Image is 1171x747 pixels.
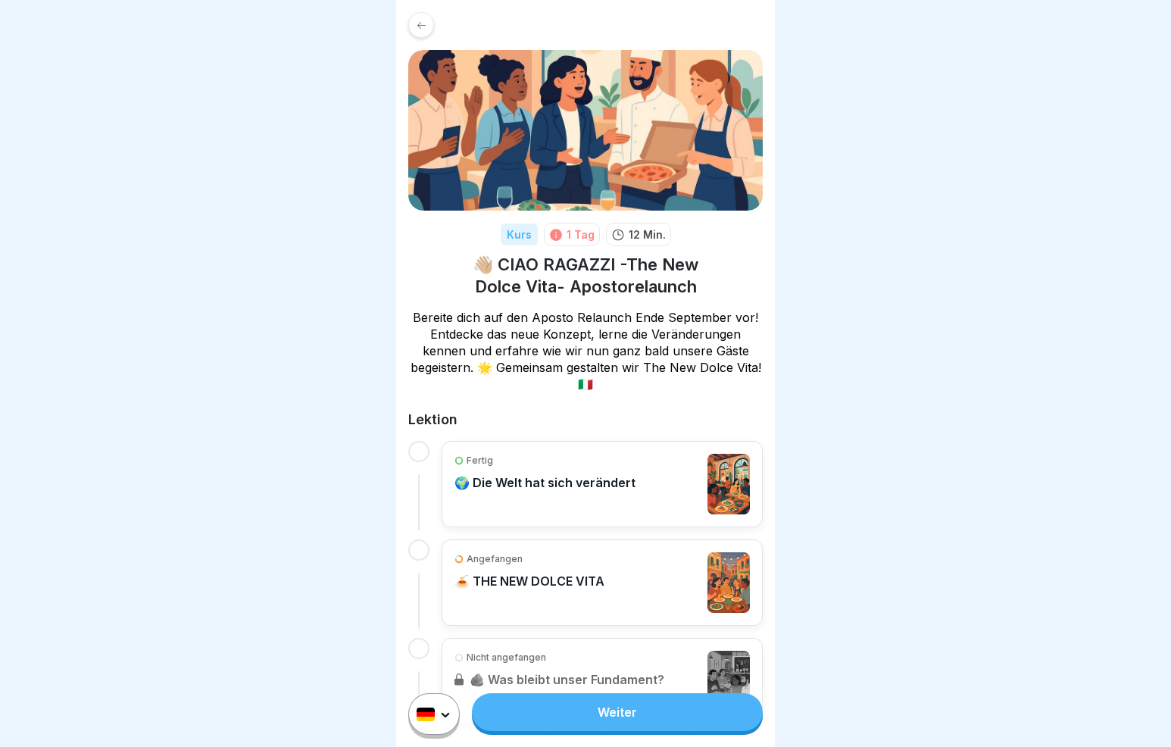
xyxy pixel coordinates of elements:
img: de.svg [417,708,435,721]
div: Kurs [501,223,538,245]
p: 🍝 THE NEW DOLCE VITA [454,574,604,589]
p: 12 Min. [629,227,666,242]
img: at2kut7ipvv4yn1ezmnr4bcs.png [707,454,750,514]
h1: 👋🏼 CIAO RAGAZZI -The New Dolce Vita- Apostorelaunch [408,254,763,297]
a: Angefangen🍝 THE NEW DOLCE VITA [454,552,750,613]
p: Angefangen [467,552,523,566]
h2: Lektion [408,411,763,429]
div: 1 Tag [567,227,595,242]
p: Fertig [467,454,493,467]
a: Fertig🌍 Die Welt hat sich verändert [454,454,750,514]
p: Bereite dich auf den Aposto Relaunch Ende September vor! Entdecke das neue Konzept, lerne die Ver... [408,309,763,392]
a: Weiter [472,693,763,731]
p: 🌍 Die Welt hat sich verändert [454,475,635,490]
img: wz75mf2ci5n1j5bc15nk3x5h.png [707,552,750,613]
img: nd4b1tirm1npcr6pqfaw4ldb.png [408,50,763,211]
